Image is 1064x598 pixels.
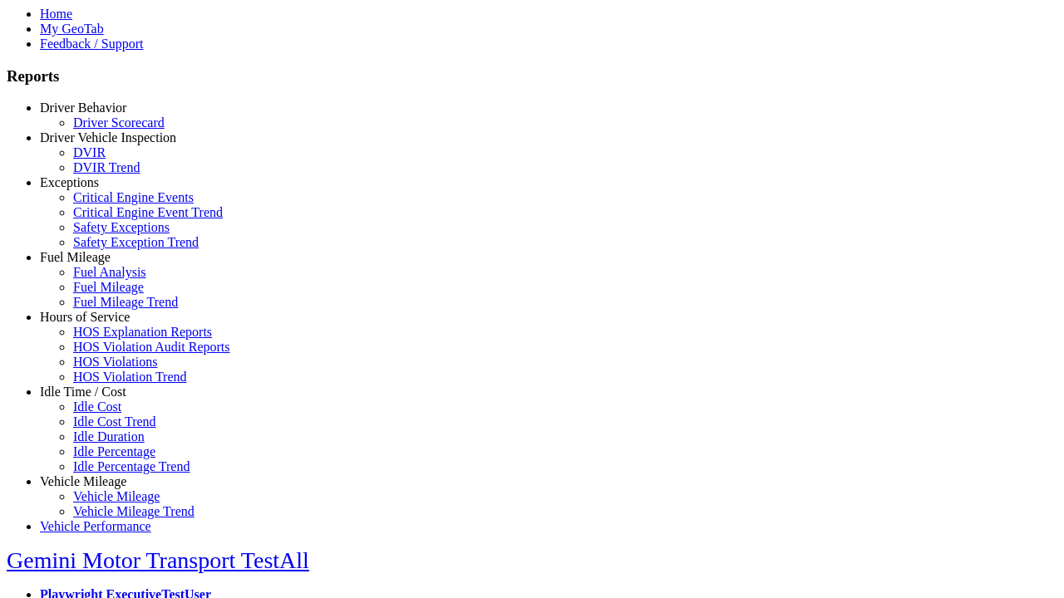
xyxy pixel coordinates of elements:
a: Gemini Motor Transport TestAll [7,547,309,573]
a: Idle Percentage Trend [73,459,190,473]
a: Vehicle Mileage [40,474,126,488]
a: Safety Exception Trend [73,235,199,249]
a: Vehicle Mileage Trend [73,504,195,518]
a: HOS Explanation Reports [73,325,212,339]
a: HOS Violation Trend [73,370,187,384]
a: Idle Percentage [73,444,155,458]
a: Vehicle Performance [40,519,151,533]
a: DVIR Trend [73,160,140,174]
a: Idle Duration [73,429,145,444]
a: My GeoTab [40,22,104,36]
a: Safety Exceptions [73,220,170,234]
a: HOS Violations [73,355,157,369]
a: Idle Cost Trend [73,414,156,429]
a: Exceptions [40,175,99,189]
a: Vehicle Mileage [73,489,160,503]
a: HOS Violation Audit Reports [73,340,230,354]
a: Fuel Mileage Trend [73,295,178,309]
a: Critical Engine Events [73,190,194,204]
a: Fuel Analysis [73,265,146,279]
a: Hours of Service [40,310,130,324]
a: Driver Scorecard [73,115,165,130]
a: Fuel Mileage [73,280,144,294]
a: Idle Time / Cost [40,385,126,399]
h3: Reports [7,67,1057,86]
a: Feedback / Support [40,37,143,51]
a: Fuel Mileage [40,250,111,264]
a: Driver Behavior [40,100,126,115]
a: Idle Cost [73,399,121,414]
a: DVIR [73,145,106,159]
a: Driver Vehicle Inspection [40,130,176,145]
a: Home [40,7,72,21]
a: Critical Engine Event Trend [73,205,223,219]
